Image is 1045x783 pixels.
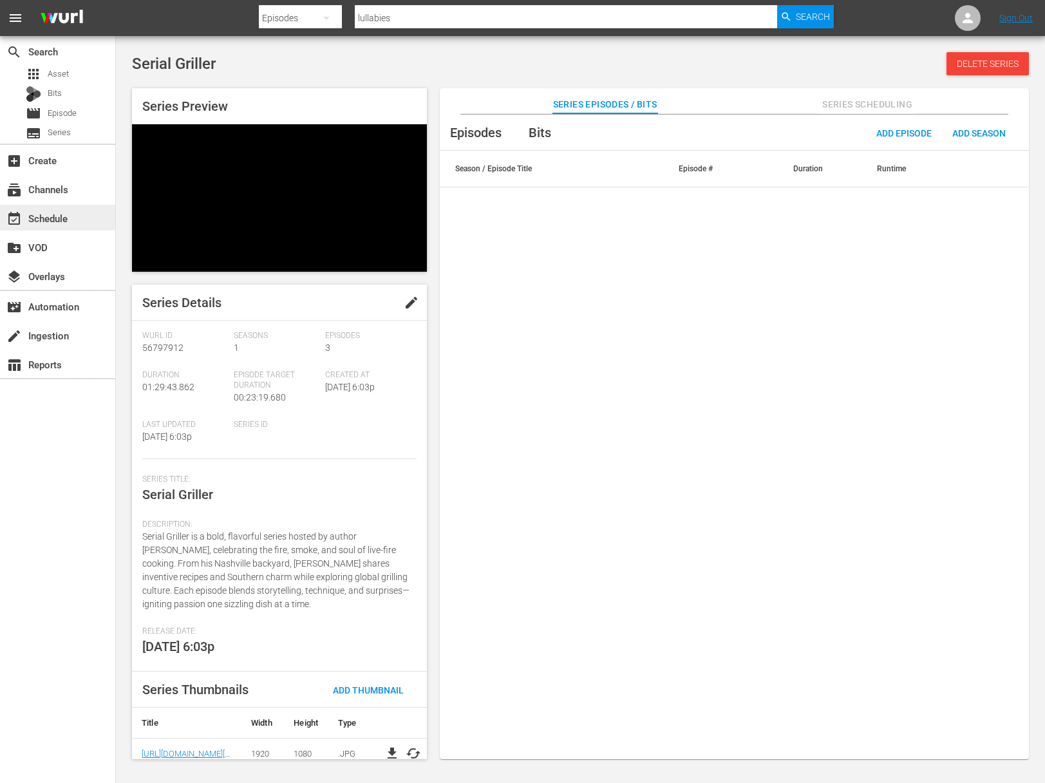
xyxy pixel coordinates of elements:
th: Duration [778,151,861,187]
span: Episodes [325,331,410,341]
button: Add Thumbnail [323,678,414,701]
span: Ingestion [6,328,22,344]
button: cached [406,746,421,761]
span: Create [6,153,22,169]
span: [DATE] 6:03p [325,382,375,392]
span: Serial Griller [142,487,213,502]
span: Description: [142,520,410,530]
span: Duration [142,370,227,381]
a: [URL][DOMAIN_NAME][PERSON_NAME] [142,749,285,759]
span: Last Updated [142,420,227,430]
span: Asset [26,66,41,82]
span: Episode [48,107,77,120]
span: Automation [6,299,22,315]
span: Episodes [450,125,502,140]
span: Schedule [6,211,22,227]
span: VOD [6,240,22,256]
button: Add Episode [866,121,942,144]
span: Series Title: [142,475,410,485]
td: .JPG [328,738,379,769]
th: Season / Episode Title [440,151,663,187]
span: Series Preview [142,99,228,114]
span: Add Thumbnail [323,685,414,695]
span: Search [796,5,830,28]
span: Series [26,126,41,141]
button: edit [396,287,427,318]
span: Delete Series [946,59,1029,69]
span: Series Scheduling [819,97,916,113]
span: Series Episodes / Bits [553,97,657,113]
th: Height [284,708,328,739]
td: 1080 [284,738,328,769]
span: menu [8,10,23,26]
span: 00:23:19.680 [234,392,286,402]
span: Reports [6,357,22,373]
span: Series ID [234,420,319,430]
span: Add Season [942,128,1016,138]
span: Serial Griller is a bold, flavorful series hosted by author [PERSON_NAME], celebrating the fire, ... [142,531,410,609]
span: Bits [529,125,551,140]
span: Search [6,44,22,60]
a: file_download [384,746,400,761]
span: Seasons [234,331,319,341]
span: Episode Target Duration [234,370,319,391]
button: Search [777,5,834,28]
span: Series Thumbnails [142,682,249,697]
span: Series Details [142,295,221,310]
th: Width [241,708,284,739]
span: edit [404,295,419,310]
span: [DATE] 6:03p [142,639,214,654]
th: Type [328,708,379,739]
span: Wurl Id [142,331,227,341]
a: Sign Out [999,13,1033,23]
td: 1920 [241,738,284,769]
button: Delete Series [946,52,1029,75]
span: 1 [234,343,239,353]
img: ans4CAIJ8jUAAAAAAAAAAAAAAAAAAAAAAAAgQb4GAAAAAAAAAAAAAAAAAAAAAAAAJMjXAAAAAAAAAAAAAAAAAAAAAAAAgAT5G... [31,3,93,33]
span: Created At [325,370,410,381]
span: 3 [325,343,330,353]
span: Channels [6,182,22,198]
span: Overlays [6,269,22,285]
span: Series [48,126,71,139]
span: 56797912 [142,343,184,353]
span: 01:29:43.862 [142,382,194,392]
button: Add Season [942,121,1016,144]
span: [DATE] 6:03p [142,431,192,442]
th: Runtime [861,151,945,187]
span: Release Date: [142,627,410,637]
span: Bits [48,87,62,100]
th: Title [132,708,241,739]
span: Asset [48,68,69,80]
div: Bits [26,86,41,102]
span: Add Episode [866,128,942,138]
span: Episode [26,106,41,121]
th: Episode # [663,151,747,187]
span: Serial Griller [132,55,216,73]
